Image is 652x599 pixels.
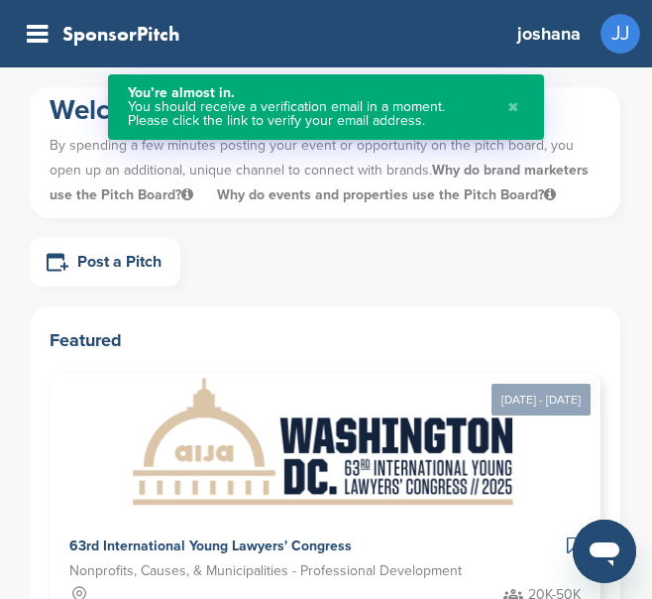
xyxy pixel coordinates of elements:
[573,520,636,583] iframe: Button to launch messaging window
[128,86,488,100] div: You’re almost in.
[600,14,640,54] a: JJ
[502,86,524,128] button: Close
[217,186,556,203] span: Why do events and properties use the Pitch Board?
[128,100,488,128] div: You should receive a verification email in a moment. Please click the link to verify your email a...
[69,560,462,582] span: Nonprofits, Causes, & Municipalities - Professional Development
[517,12,581,56] a: joshana
[128,374,521,513] img: Sponsorpitch &
[50,92,600,128] h1: Welcome to the Pitch Board
[62,24,179,44] a: SponsorPitch
[69,538,352,554] span: 63rd International Young Lawyers' Congress
[517,20,581,48] h3: joshana
[491,384,591,416] div: [DATE] - [DATE]
[50,326,600,354] h2: Featured
[50,128,600,213] p: By spending a few minutes posting your event or opportunity on the pitch board, you open up an ad...
[30,238,180,287] a: Post a Pitch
